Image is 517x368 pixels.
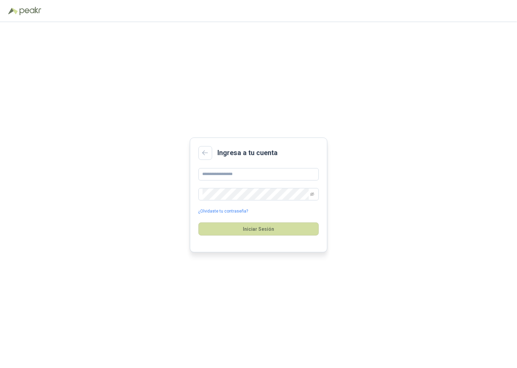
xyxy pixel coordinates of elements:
h2: Ingresa a tu cuenta [218,148,278,158]
a: ¿Olvidaste tu contraseña? [198,208,248,215]
button: Iniciar Sesión [198,223,319,236]
img: Peakr [19,7,41,15]
img: Logo [8,8,18,14]
span: eye-invisible [310,192,314,196]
